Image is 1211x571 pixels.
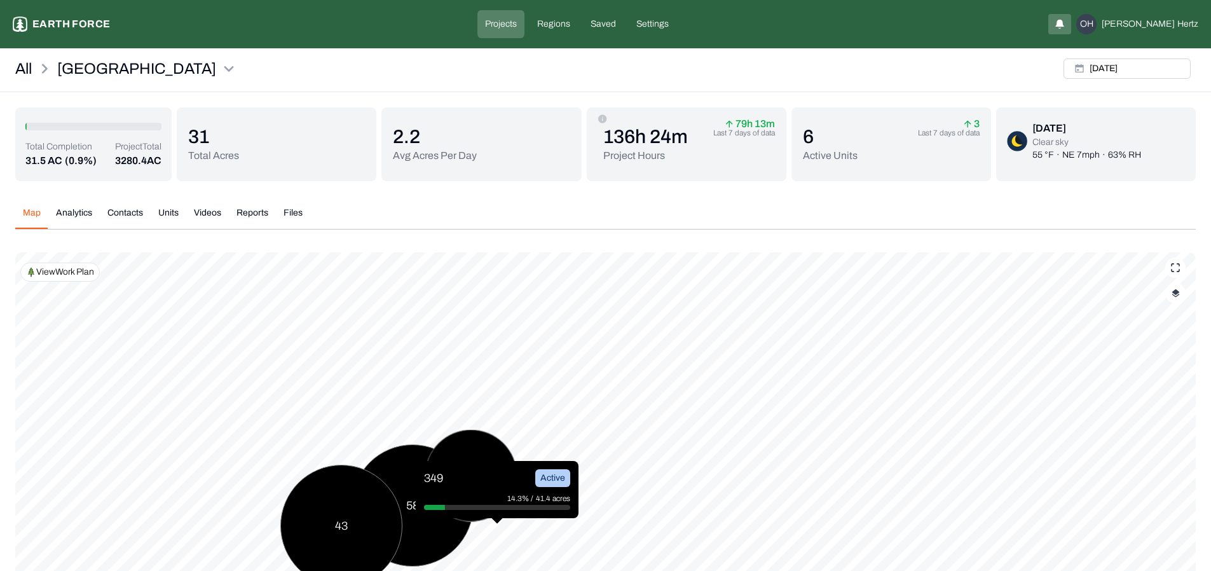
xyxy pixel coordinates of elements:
button: Analytics [48,207,100,229]
p: 31.5 AC [25,153,62,169]
p: · [1057,149,1060,162]
img: arrow [964,120,971,128]
button: Files [276,207,310,229]
p: Settings [636,18,669,31]
p: Last 7 days of data [918,128,980,138]
p: Projects [485,18,517,31]
p: Active Units [803,148,858,163]
button: Map [15,207,48,229]
p: NE 7mph [1062,149,1100,162]
p: Project Total [115,141,161,153]
p: 349 [424,469,443,487]
button: Contacts [100,207,151,229]
p: (0.9%) [65,153,97,169]
img: earthforce-logo-white-uG4MPadI.svg [13,17,27,32]
p: Project Hours [603,148,688,163]
p: Saved [591,18,616,31]
button: 31.5 AC(0.9%) [25,153,97,169]
span: [PERSON_NAME] [1102,18,1175,31]
button: 58 [352,444,474,567]
div: Active [535,469,570,487]
p: View Work Plan [36,266,94,279]
p: 41.4 acres [536,492,570,505]
a: Regions [530,10,578,38]
button: 18 [425,430,517,522]
button: Videos [186,207,229,229]
a: Saved [583,10,624,38]
button: Units [151,207,186,229]
img: clear-sky-night-D7zLJEpc.png [1007,131,1027,151]
a: All [15,58,32,79]
p: 55 °F [1032,149,1054,162]
p: 6 [803,125,858,148]
p: 63% RH [1108,149,1141,162]
button: OH[PERSON_NAME]Hertz [1076,14,1198,34]
p: [GEOGRAPHIC_DATA] [57,58,216,79]
a: Projects [477,10,524,38]
p: 2.2 [393,125,477,148]
img: arrow [725,120,733,128]
button: Reports [229,207,276,229]
button: [DATE] [1064,58,1191,79]
p: Total Completion [25,141,97,153]
p: Last 7 days of data [713,128,775,138]
p: Avg Acres Per Day [393,148,477,163]
p: 79h 13m [725,120,775,128]
p: 3280.4 AC [115,153,161,169]
img: layerIcon [1172,289,1180,298]
div: [DATE] [1032,121,1141,136]
div: OH [1076,14,1097,34]
p: · [1102,149,1105,162]
span: Hertz [1177,18,1198,31]
p: 31 [188,125,239,148]
p: Regions [537,18,570,31]
p: Clear sky [1032,136,1141,149]
p: Earth force [32,17,110,32]
a: Settings [629,10,676,38]
p: 3 [964,120,980,128]
p: 136h 24m [603,125,688,148]
p: Total Acres [188,148,239,163]
p: 14.3% / [507,492,536,505]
